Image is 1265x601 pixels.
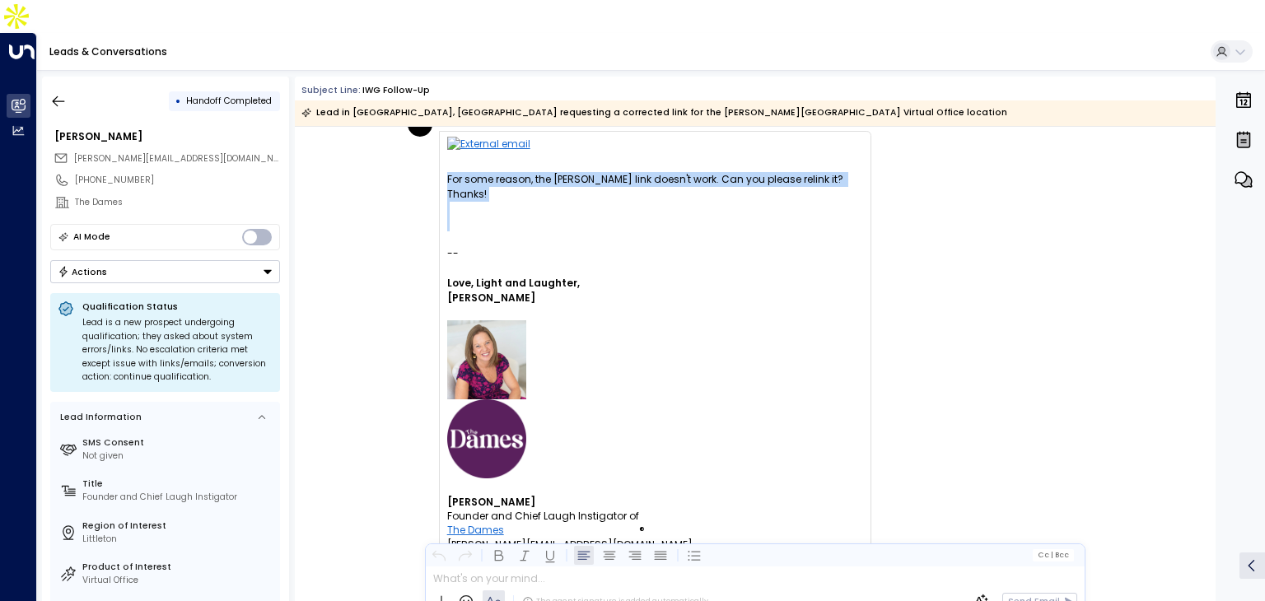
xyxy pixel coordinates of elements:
font: [PERSON_NAME][EMAIL_ADDRESS][DOMAIN_NAME] [PHONE_NUMBER] [447,538,693,566]
font: Founder and Chief Laugh Instigator of [447,509,639,523]
button: Redo [455,545,474,565]
button: Undo [429,545,449,565]
label: Region of Interest [82,519,275,533]
span: Subject Line: [301,84,361,96]
a: Leads & Conversations [49,44,167,58]
div: The Dames [75,196,280,209]
span: Cc Bcc [1038,551,1069,559]
img: External email [447,137,863,157]
div: Littleton [82,533,275,546]
img: AIorK4yS3mdyPAE6QEYvPyvVlxMJX2luEMY9M_h7RzfzNrBuomNWBWJDChDTLpeayncX5BEausOQpbOPg9_9 [447,399,526,478]
div: [PERSON_NAME] [54,129,280,144]
div: Lead is a new prospect undergoing qualification; they asked about system errors/links. No escalat... [82,316,273,384]
div: For some reason, the [PERSON_NAME] link doesn't work. Can you please relink it? Thanks! [447,172,863,202]
button: Cc|Bcc [1033,549,1074,561]
font: [PERSON_NAME] [447,291,535,305]
p: Qualification Status [82,300,273,313]
a: The Dames [447,524,504,538]
font: Love, Light and Laughter, [447,276,580,290]
div: Virtual Office [82,574,275,587]
div: Founder and Chief Laugh Instigator [82,491,275,504]
div: AI Mode [73,229,110,245]
button: Actions [50,260,280,283]
label: SMS Consent [82,436,275,450]
label: Title [82,478,275,491]
span: [PERSON_NAME][EMAIL_ADDRESS][DOMAIN_NAME] [74,152,295,165]
div: Lead Information [56,411,142,424]
div: Button group with a nested menu [50,260,280,283]
img: AIorK4yqFofWKaKKXU4UKrQzKnQt9iiCEhAGW0IMzVRkyotqUjkdiJAvE-GT5n15DOP27r8_DGC3fVxzK6B_ [447,320,526,399]
span: | [1050,551,1053,559]
label: Product of Interest [82,561,275,574]
div: Actions [58,266,108,277]
font: [PERSON_NAME] [447,495,535,509]
div: IWG Follow-up [362,84,430,97]
div: • [175,90,181,112]
span: -- [447,246,863,261]
span: ® [639,524,645,538]
div: Not given [82,450,275,463]
span: Handoff Completed [186,95,272,107]
div: Lead in [GEOGRAPHIC_DATA], [GEOGRAPHIC_DATA] requesting a corrected link for the [PERSON_NAME][GE... [301,105,1007,121]
div: [PHONE_NUMBER] [75,174,280,187]
span: meghann@thedames.co [74,152,280,165]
